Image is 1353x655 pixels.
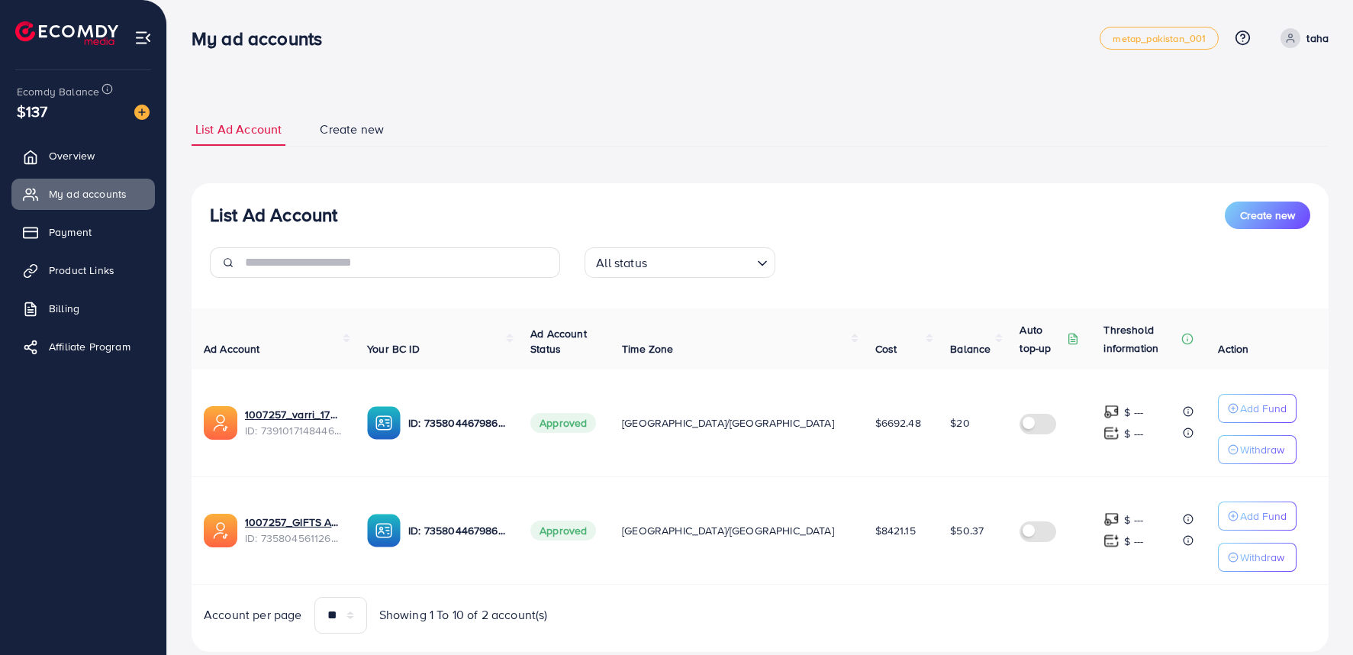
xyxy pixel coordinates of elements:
[1240,507,1287,525] p: Add Fund
[245,407,343,422] a: 1007257_varri_1720855285387
[204,406,237,440] img: ic-ads-acc.e4c84228.svg
[49,186,127,202] span: My ad accounts
[320,121,384,138] span: Create new
[530,521,596,540] span: Approved
[17,84,99,99] span: Ecomdy Balance
[1103,511,1119,528] img: top-up amount
[204,514,237,547] img: ic-ads-acc.e4c84228.svg
[1124,403,1143,421] p: $ ---
[1100,27,1219,50] a: metap_pakistan_001
[367,514,401,547] img: ic-ba-acc.ded83a64.svg
[408,414,506,432] p: ID: 7358044679864254480
[11,293,155,324] a: Billing
[875,523,916,538] span: $8421.15
[134,105,150,120] img: image
[875,341,897,357] span: Cost
[1103,425,1119,441] img: top-up amount
[1124,511,1143,529] p: $ ---
[950,523,984,538] span: $50.37
[134,29,152,47] img: menu
[11,255,155,286] a: Product Links
[49,148,95,163] span: Overview
[530,326,587,357] span: Ad Account Status
[1274,28,1329,48] a: taha
[1124,424,1143,443] p: $ ---
[593,252,650,274] span: All status
[49,224,92,240] span: Payment
[379,606,548,624] span: Showing 1 To 10 of 2 account(s)
[245,515,343,530] a: 1007257_GIFTS ADS_1713178508862
[530,413,596,433] span: Approved
[195,121,282,138] span: List Ad Account
[367,341,420,357] span: Your BC ID
[1240,399,1287,418] p: Add Fund
[408,521,506,540] p: ID: 7358044679864254480
[11,179,155,209] a: My ad accounts
[652,249,751,274] input: Search for option
[245,531,343,546] span: ID: 7358045611263918081
[1218,435,1297,464] button: Withdraw
[210,204,337,226] h3: List Ad Account
[622,523,834,538] span: [GEOGRAPHIC_DATA]/[GEOGRAPHIC_DATA]
[245,515,343,546] div: <span class='underline'>1007257_GIFTS ADS_1713178508862</span></br>7358045611263918081
[15,21,118,45] img: logo
[11,217,155,247] a: Payment
[1225,202,1310,229] button: Create new
[1020,321,1064,357] p: Auto top-up
[1218,502,1297,531] button: Add Fund
[245,423,343,438] span: ID: 7391017148446998544
[1240,548,1284,566] p: Withdraw
[622,415,834,431] span: [GEOGRAPHIC_DATA]/[GEOGRAPHIC_DATA]
[950,415,969,431] span: $20
[49,263,114,278] span: Product Links
[204,341,260,357] span: Ad Account
[11,140,155,171] a: Overview
[622,341,673,357] span: Time Zone
[1218,543,1297,572] button: Withdraw
[1124,532,1143,550] p: $ ---
[1218,341,1248,357] span: Action
[585,247,775,278] div: Search for option
[1288,586,1342,644] iframe: Chat
[11,331,155,362] a: Affiliate Program
[1113,34,1206,44] span: metap_pakistan_001
[875,415,921,431] span: $6692.48
[1240,440,1284,459] p: Withdraw
[1218,394,1297,423] button: Add Fund
[367,406,401,440] img: ic-ba-acc.ded83a64.svg
[1103,404,1119,420] img: top-up amount
[245,407,343,438] div: <span class='underline'>1007257_varri_1720855285387</span></br>7391017148446998544
[49,301,79,316] span: Billing
[1103,321,1178,357] p: Threshold information
[49,339,130,354] span: Affiliate Program
[1103,533,1119,549] img: top-up amount
[1240,208,1295,223] span: Create new
[204,606,302,624] span: Account per page
[192,27,334,50] h3: My ad accounts
[950,341,991,357] span: Balance
[1306,29,1329,47] p: taha
[17,100,48,122] span: $137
